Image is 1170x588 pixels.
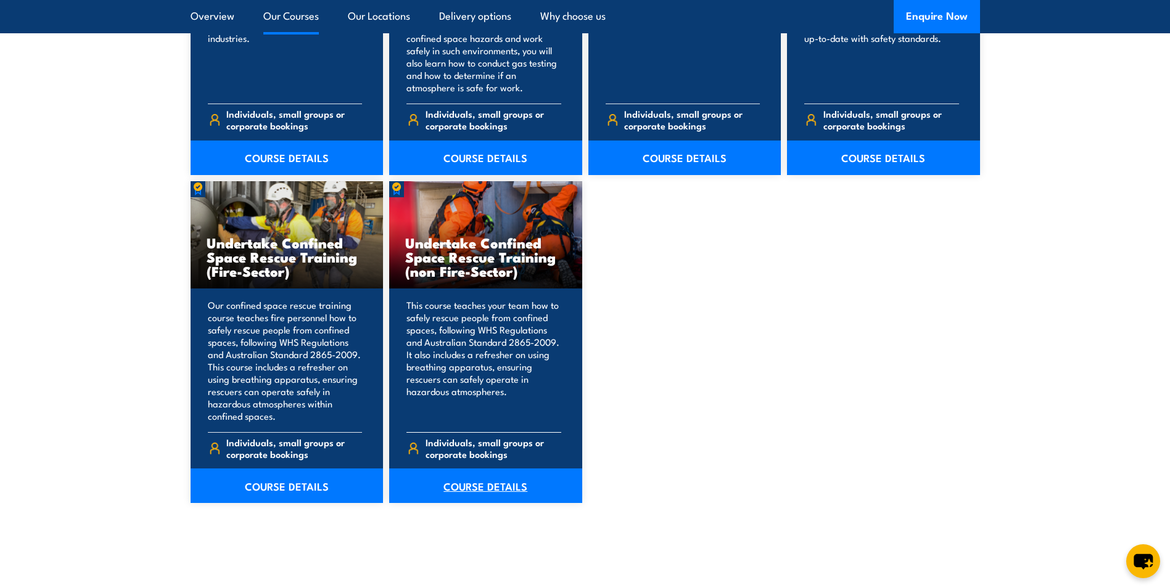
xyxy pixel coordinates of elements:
[624,108,760,131] span: Individuals, small groups or corporate bookings
[226,108,362,131] span: Individuals, small groups or corporate bookings
[787,141,980,175] a: COURSE DETAILS
[406,299,561,422] p: This course teaches your team how to safely rescue people from confined spaces, following WHS Reg...
[426,436,561,460] span: Individuals, small groups or corporate bookings
[405,235,566,278] h3: Undertake Confined Space Rescue Training (non Fire-Sector)
[226,436,362,460] span: Individuals, small groups or corporate bookings
[426,108,561,131] span: Individuals, small groups or corporate bookings
[389,141,582,175] a: COURSE DETAILS
[191,468,384,503] a: COURSE DETAILS
[207,235,368,278] h3: Undertake Confined Space Rescue Training (Fire-Sector)
[389,468,582,503] a: COURSE DETAILS
[208,299,363,422] p: Our confined space rescue training course teaches fire personnel how to safely rescue people from...
[191,141,384,175] a: COURSE DETAILS
[1126,544,1160,578] button: chat-button
[823,108,959,131] span: Individuals, small groups or corporate bookings
[588,141,781,175] a: COURSE DETAILS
